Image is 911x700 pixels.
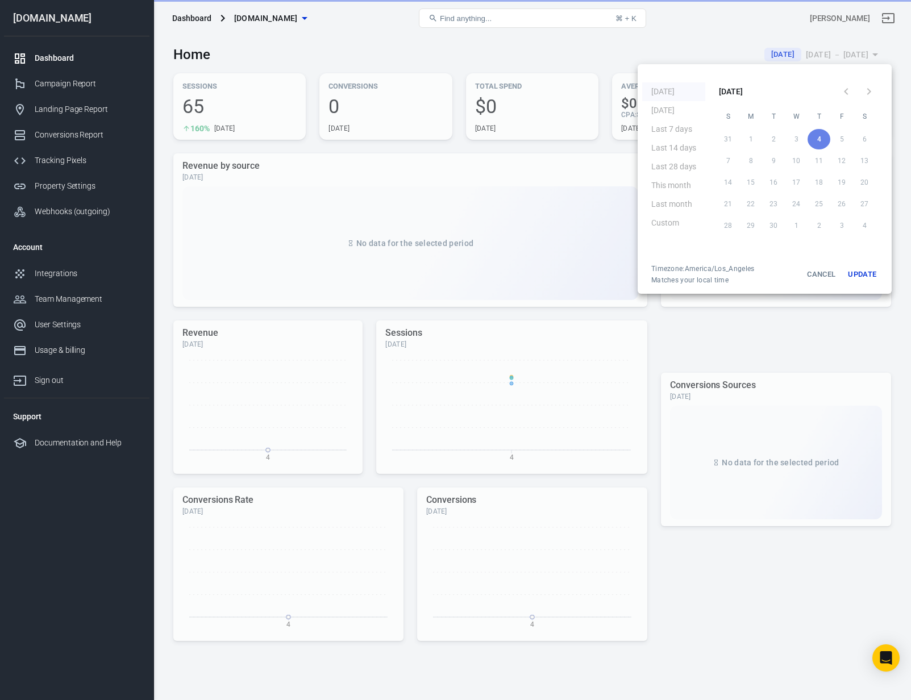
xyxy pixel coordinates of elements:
[651,276,754,285] span: Matches your local time
[741,105,761,128] span: Monday
[803,264,839,285] button: Cancel
[831,105,852,128] span: Friday
[718,105,738,128] span: Sunday
[844,264,880,285] button: Update
[719,86,743,98] div: [DATE]
[651,264,754,273] div: Timezone: America/Los_Angeles
[854,105,875,128] span: Saturday
[786,105,806,128] span: Wednesday
[809,105,829,128] span: Thursday
[763,105,784,128] span: Tuesday
[872,644,900,672] div: Open Intercom Messenger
